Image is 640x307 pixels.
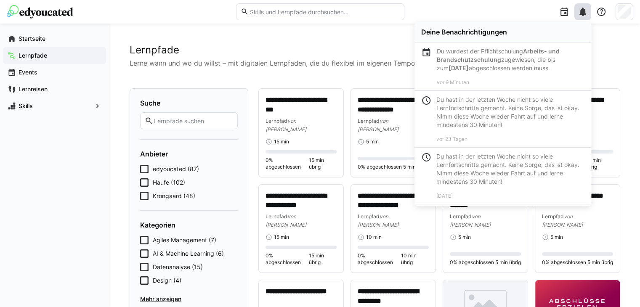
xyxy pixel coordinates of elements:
[587,259,613,266] span: 5 min übrig
[358,118,380,124] span: Lernpfad
[266,213,287,220] span: Lernpfad
[153,117,233,124] input: Lernpfade suchen
[266,118,306,132] span: von [PERSON_NAME]
[309,157,337,170] span: 15 min übrig
[436,136,467,142] span: vor 23 Tagen
[401,252,429,266] span: 10 min übrig
[153,192,195,200] span: Krongaard (48)
[449,64,469,71] b: [DATE]
[550,234,563,241] span: 5 min
[266,118,287,124] span: Lernpfad
[437,48,560,63] b: Arbeits- und Brandschutzschulung
[366,234,382,241] span: 10 min
[266,252,309,266] span: 0% abgeschlossen
[153,178,185,187] span: Haufe (102)
[249,8,399,16] input: Skills und Lernpfade durchsuchen…
[421,28,584,36] div: Deine Benachrichtigungen
[436,193,453,199] span: [DATE]
[437,47,584,72] p: Du wurdest der Pflichtschulung zugewiesen, die bis zum abgeschlossen werden muss.
[358,164,402,170] span: 0% abgeschlossen
[140,99,238,107] h4: Suche
[140,150,238,158] h4: Anbieter
[309,252,337,266] span: 15 min übrig
[153,276,181,285] span: Design (4)
[130,44,620,56] h2: Lernpfade
[542,259,586,266] span: 0% abgeschlossen
[153,165,199,173] span: edyoucated (87)
[358,213,380,220] span: Lernpfad
[495,259,521,266] span: 5 min übrig
[458,234,471,241] span: 5 min
[130,58,620,68] p: Lerne wann und wo du willst – mit digitalen Lernpfaden, die du flexibel im eigenen Tempo durchläu...
[274,234,289,241] span: 15 min
[140,221,238,229] h4: Kategorien
[436,95,584,129] div: Du hast in der letzten Woche nicht so viele Lernfortschritte gemacht. Keine Sorge, das ist okay. ...
[153,249,224,258] span: AI & Machine Learning (6)
[542,213,564,220] span: Lernpfad
[274,138,289,145] span: 15 min
[450,213,472,220] span: Lernpfad
[358,118,398,132] span: von [PERSON_NAME]
[585,157,613,170] span: 10 min übrig
[403,164,429,170] span: 5 min übrig
[266,157,309,170] span: 0% abgeschlossen
[153,263,203,271] span: Datenanalyse (15)
[436,152,584,186] div: Du hast in der letzten Woche nicht so viele Lernfortschritte gemacht. Keine Sorge, das ist okay. ...
[450,259,494,266] span: 0% abgeschlossen
[358,252,401,266] span: 0% abgeschlossen
[366,138,379,145] span: 5 min
[437,79,469,85] span: vor 9 Minuten
[153,236,216,244] span: Agiles Management (7)
[140,295,238,303] span: Mehr anzeigen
